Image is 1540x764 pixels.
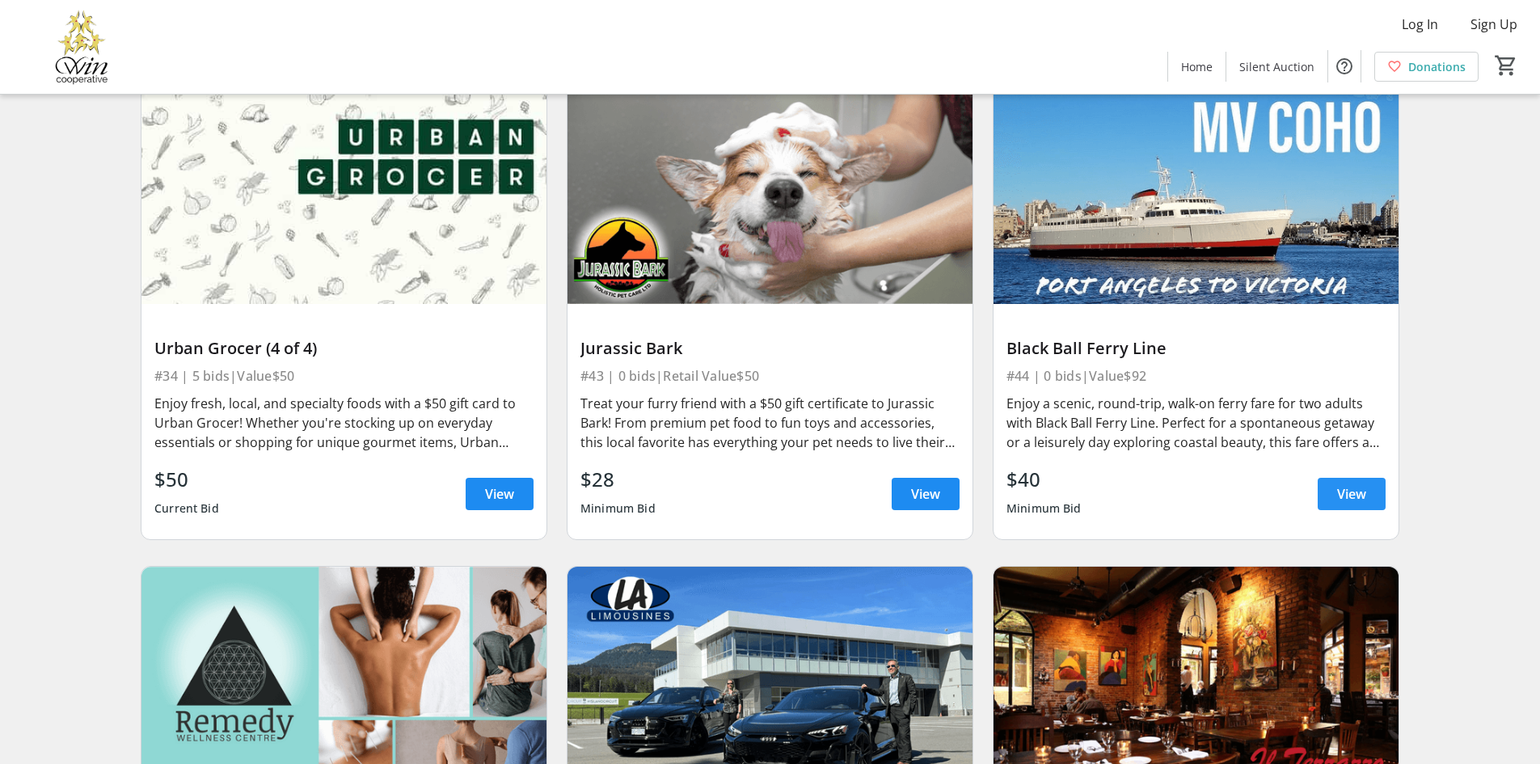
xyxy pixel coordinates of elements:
[1226,52,1327,82] a: Silent Auction
[580,394,960,452] div: Treat your furry friend with a $50 gift certificate to Jurassic Bark! From premium pet food to fu...
[466,478,534,510] a: View
[911,484,940,504] span: View
[1458,11,1530,37] button: Sign Up
[10,6,154,87] img: Victoria Women In Need Community Cooperative's Logo
[567,77,973,305] img: Jurassic Bark
[1239,58,1314,75] span: Silent Auction
[1006,365,1386,387] div: #44 | 0 bids | Value $92
[580,365,960,387] div: #43 | 0 bids | Retail Value $50
[154,339,534,358] div: Urban Grocer (4 of 4)
[1389,11,1451,37] button: Log In
[1402,15,1438,34] span: Log In
[1168,52,1226,82] a: Home
[1374,52,1479,82] a: Donations
[1328,50,1361,82] button: Help
[1006,339,1386,358] div: Black Ball Ferry Line
[154,394,534,452] div: Enjoy fresh, local, and specialty foods with a $50 gift card to Urban Grocer! Whether you're stoc...
[994,77,1399,305] img: Black Ball Ferry Line
[892,478,960,510] a: View
[1337,484,1366,504] span: View
[485,484,514,504] span: View
[580,339,960,358] div: Jurassic Bark
[1006,394,1386,452] div: Enjoy a scenic, round-trip, walk-on ferry fare for two adults with Black Ball Ferry Line. Perfect...
[1470,15,1517,34] span: Sign Up
[1181,58,1213,75] span: Home
[154,465,219,494] div: $50
[1006,494,1082,523] div: Minimum Bid
[1006,465,1082,494] div: $40
[1318,478,1386,510] a: View
[580,465,656,494] div: $28
[154,494,219,523] div: Current Bid
[1408,58,1466,75] span: Donations
[141,77,546,305] img: Urban Grocer (4 of 4)
[1491,51,1521,80] button: Cart
[154,365,534,387] div: #34 | 5 bids | Value $50
[580,494,656,523] div: Minimum Bid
